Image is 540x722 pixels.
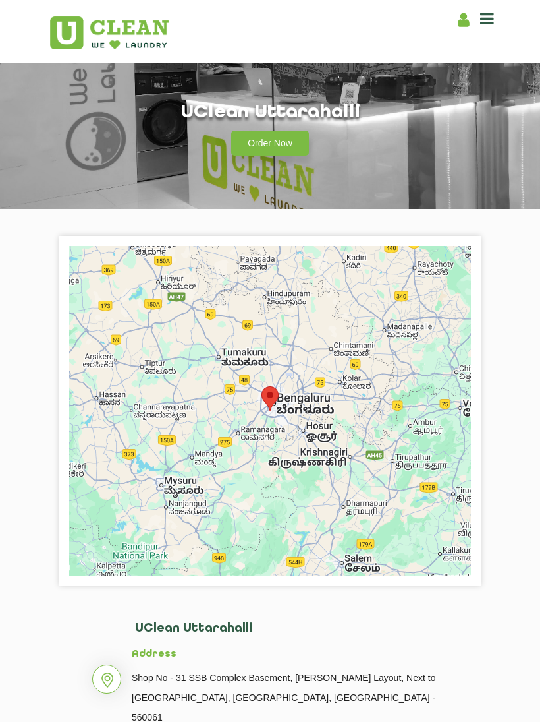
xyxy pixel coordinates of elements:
[231,131,309,156] a: Order Now
[50,16,169,49] img: UClean Laundry and Dry Cleaning
[135,622,448,649] h2: UClean Uttarahalli
[132,649,448,661] h5: Address
[180,102,360,123] h1: UClean Uttarahalli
